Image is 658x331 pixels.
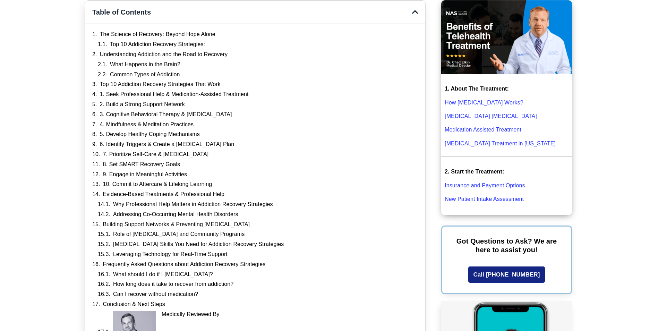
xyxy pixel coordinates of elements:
a: New Patient Intake Assessment [445,196,524,202]
a: Understanding Addiction and the Road to Recovery [100,51,228,58]
div: Close table of contents [412,9,418,16]
a: Role of [MEDICAL_DATA] and Community Programs [113,231,245,238]
a: How long does it take to recover from addiction? [113,281,233,288]
p: Got Questions to Ask? We are here to assist you! [453,237,561,254]
a: Common Types of Addiction [110,71,180,78]
a: Conclusion & Next Steps [103,301,165,308]
a: Medication Assisted Treatment [445,127,521,133]
a: Call [PHONE_NUMBER] [468,266,545,283]
a: Leveraging Technology for Real-Time Support [113,251,228,258]
a: The Science of Recovery: Beyond Hope Alone [100,31,215,38]
a: 10. Commit to Aftercare & Lifelong Learning [103,181,212,188]
a: 2. Build a Strong Support Network [100,101,185,108]
a: Why Professional Help Matters in Addiction Recovery Strategies [113,201,273,208]
a: [MEDICAL_DATA] Treatment in [US_STATE] [445,141,556,146]
a: Evidence-Based Treatments & Professional Help [103,191,224,198]
a: Addressing Co-Occurring Mental Health Disorders [113,211,238,218]
a: How [MEDICAL_DATA] Works? [445,100,523,105]
a: [MEDICAL_DATA] [MEDICAL_DATA] [445,113,537,119]
span: Call [PHONE_NUMBER] [473,272,540,278]
a: Top 10 Addiction Recovery Strategies: [110,41,205,48]
a: What Happens in the Brain? [110,61,180,68]
a: Frequently Asked Questions about Addiction Recovery Strategies [103,261,266,268]
a: 6. Identify Triggers & Create a [MEDICAL_DATA] Plan [100,141,234,148]
img: Benefits of Telehealth Suboxone Treatment that you should know [441,0,572,74]
strong: 1. About The Treatment: [445,86,509,92]
a: 9. Engage in Meaningful Activities [103,171,187,178]
a: Top 10 Addiction Recovery Strategies That Work [100,81,221,88]
a: 8. Set SMART Recovery Goals [103,161,180,168]
a: 7. Prioritize Self-Care & [MEDICAL_DATA] [103,151,209,158]
a: Can I recover without medication? [113,291,198,298]
a: Insurance and Payment Options [445,183,525,188]
strong: 2. Start the Treatment: [445,169,504,175]
a: 5. Develop Healthy Coping Mechanisms [100,131,200,138]
a: What should I do if I [MEDICAL_DATA]? [113,271,213,278]
a: Building Support Networks & Preventing [MEDICAL_DATA] [103,221,250,228]
a: 1. Seek Professional Help & Medication-Assisted Treatment [100,91,249,98]
h4: Table of Contents [92,8,412,17]
a: 3. Cognitive Behavioral Therapy & [MEDICAL_DATA] [100,111,232,118]
a: 4. Mindfulness & Meditation Practices [100,121,194,128]
a: [MEDICAL_DATA] Skills You Need for Addiction Recovery Strategies [113,241,284,248]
